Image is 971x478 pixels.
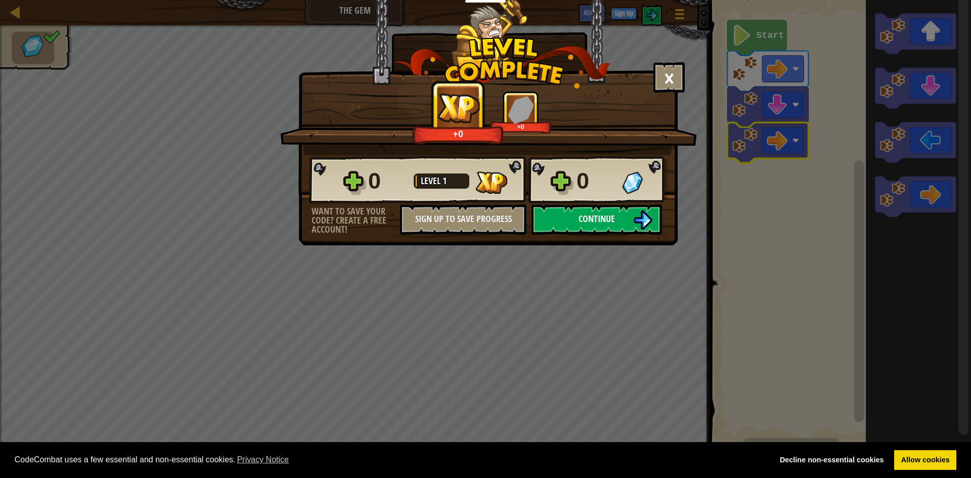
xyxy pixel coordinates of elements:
[577,165,616,197] div: 0
[394,37,611,89] img: level_complete.png
[653,62,685,93] button: ×
[400,204,526,235] button: Sign Up to Save Progress
[421,175,443,187] span: Level
[415,128,501,140] div: +0
[15,452,765,467] span: CodeCombat uses a few essential and non-essential cookies.
[532,204,662,235] button: Continue
[312,207,400,234] div: Want to save your code? Create a free account!
[579,212,615,225] span: Continue
[443,175,447,187] span: 1
[368,165,408,197] div: 0
[492,123,549,131] div: +0
[508,96,534,123] img: Gems Gained
[633,210,652,230] img: Continue
[894,450,956,470] a: allow cookies
[236,452,291,467] a: learn more about cookies
[436,92,481,124] img: XP Gained
[773,450,891,470] a: deny cookies
[475,171,507,194] img: XP Gained
[622,171,643,194] img: Gems Gained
